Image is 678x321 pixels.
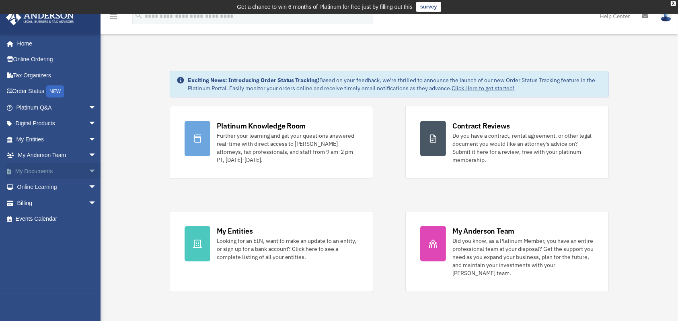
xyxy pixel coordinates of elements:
[416,2,441,12] a: survey
[88,147,105,164] span: arrow_drop_down
[405,211,609,292] a: My Anderson Team Did you know, as a Platinum Member, you have an entire professional team at your...
[170,211,373,292] a: My Entities Looking for an EIN, want to make an update to an entity, or sign up for a bank accoun...
[217,132,358,164] div: Further your learning and get your questions answered real-time with direct access to [PERSON_NAM...
[88,195,105,211] span: arrow_drop_down
[6,147,109,164] a: My Anderson Teamarrow_drop_down
[88,131,105,148] span: arrow_drop_down
[6,163,109,179] a: My Documentsarrow_drop_down
[671,1,676,6] div: close
[6,131,109,147] a: My Entitiesarrow_drop_down
[6,52,109,68] a: Online Ordering
[170,106,373,179] a: Platinum Knowledge Room Further your learning and get your questions answered real-time with dire...
[452,121,510,131] div: Contract Reviews
[46,85,64,97] div: NEW
[6,67,109,83] a: Tax Organizers
[88,99,105,116] span: arrow_drop_down
[6,211,109,227] a: Events Calendar
[88,116,105,132] span: arrow_drop_down
[6,179,109,195] a: Online Learningarrow_drop_down
[134,11,143,20] i: search
[188,77,320,84] strong: Exciting News: Introducing Order Status Tracking!
[109,14,118,21] a: menu
[452,237,594,277] div: Did you know, as a Platinum Member, you have an entire professional team at your disposal? Get th...
[6,195,109,211] a: Billingarrow_drop_down
[188,76,602,92] div: Based on your feedback, we're thrilled to announce the launch of our new Order Status Tracking fe...
[405,106,609,179] a: Contract Reviews Do you have a contract, rental agreement, or other legal document you would like...
[88,179,105,196] span: arrow_drop_down
[88,163,105,180] span: arrow_drop_down
[6,99,109,116] a: Platinum Q&Aarrow_drop_down
[109,11,118,21] i: menu
[452,85,515,92] a: Click Here to get started!
[217,237,358,261] div: Looking for an EIN, want to make an update to an entity, or sign up for a bank account? Click her...
[4,10,76,25] img: Anderson Advisors Platinum Portal
[6,83,109,100] a: Order StatusNEW
[452,132,594,164] div: Do you have a contract, rental agreement, or other legal document you would like an attorney's ad...
[217,226,253,236] div: My Entities
[217,121,306,131] div: Platinum Knowledge Room
[452,226,514,236] div: My Anderson Team
[6,116,109,132] a: Digital Productsarrow_drop_down
[660,10,672,22] img: User Pic
[237,2,413,12] div: Get a chance to win 6 months of Platinum for free just by filling out this
[6,35,105,52] a: Home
